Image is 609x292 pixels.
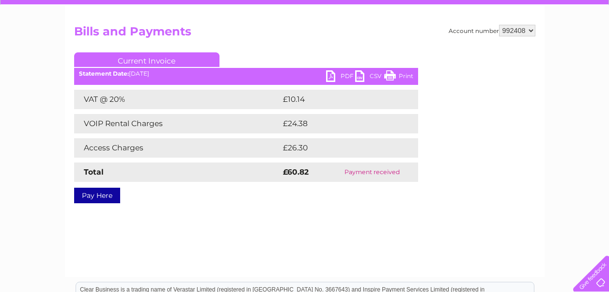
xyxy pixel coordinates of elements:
[463,41,484,49] a: Energy
[327,162,418,182] td: Payment received
[79,70,129,77] b: Statement Date:
[326,70,355,84] a: PDF
[384,70,413,84] a: Print
[74,188,120,203] a: Pay Here
[74,114,281,133] td: VOIP Rental Charges
[525,41,539,49] a: Blog
[74,138,281,158] td: Access Charges
[74,52,219,67] a: Current Invoice
[281,138,399,158] td: £26.30
[355,70,384,84] a: CSV
[84,167,104,177] strong: Total
[281,114,399,133] td: £24.38
[74,90,281,109] td: VAT @ 20%
[577,41,600,49] a: Log out
[21,25,71,55] img: logo.png
[76,5,534,47] div: Clear Business is a trading name of Verastar Limited (registered in [GEOGRAPHIC_DATA] No. 3667643...
[438,41,457,49] a: Water
[74,70,418,77] div: [DATE]
[449,25,535,36] div: Account number
[545,41,568,49] a: Contact
[490,41,519,49] a: Telecoms
[283,167,309,177] strong: £60.82
[74,25,535,43] h2: Bills and Payments
[281,90,397,109] td: £10.14
[426,5,493,17] a: 0333 014 3131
